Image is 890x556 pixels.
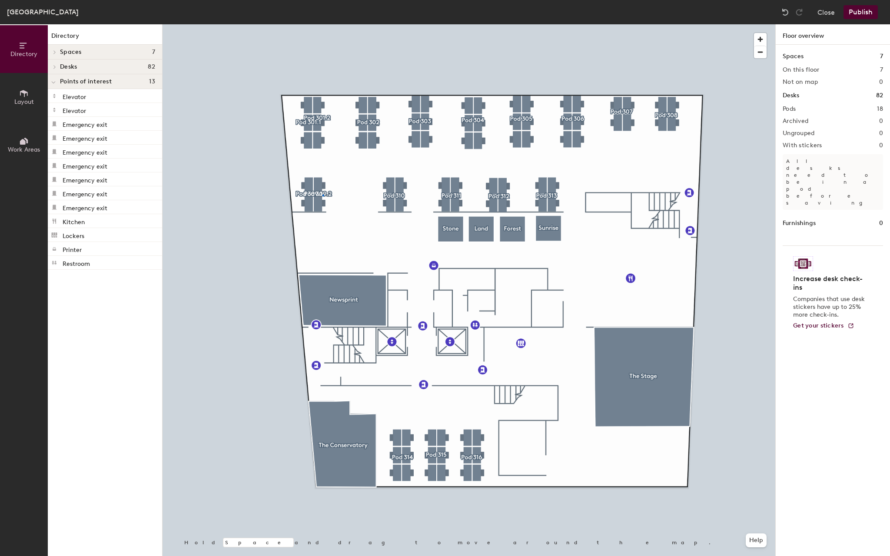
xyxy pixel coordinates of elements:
p: Lockers [63,230,84,240]
span: 13 [149,78,155,85]
h2: 7 [880,66,883,73]
p: Companies that use desk stickers have up to 25% more check-ins. [793,295,867,319]
h2: With stickers [783,142,822,149]
h2: 0 [879,142,883,149]
p: Emergency exit [63,119,107,129]
button: Help [746,533,767,547]
span: 7 [152,49,155,56]
h2: 18 [877,106,883,113]
p: Kitchen [63,216,85,226]
h1: 7 [880,52,883,61]
h2: Not on map [783,79,818,86]
span: Points of interest [60,78,112,85]
span: Spaces [60,49,82,56]
span: Layout [14,98,34,106]
p: Elevator [63,91,86,101]
h4: Increase desk check-ins [793,275,867,292]
p: Emergency exit [63,202,107,212]
p: Emergency exit [63,146,107,156]
p: Emergency exit [63,160,107,170]
img: Sticker logo [793,256,813,271]
h2: 0 [879,118,883,125]
p: Printer [63,244,82,254]
h2: 0 [879,130,883,137]
a: Get your stickers [793,322,854,330]
p: All desks need to be in a pod before saving [783,154,883,210]
h2: On this floor [783,66,820,73]
p: Restroom [63,258,90,268]
button: Publish [844,5,878,19]
button: Close [817,5,835,19]
h1: Furnishings [783,218,816,228]
h1: Spaces [783,52,804,61]
p: Emergency exit [63,174,107,184]
h2: Archived [783,118,808,125]
h2: Ungrouped [783,130,815,137]
span: Get your stickers [793,322,844,329]
p: Emergency exit [63,188,107,198]
span: Desks [60,63,77,70]
img: Undo [781,8,790,17]
img: Redo [795,8,804,17]
h1: Floor overview [776,24,890,45]
h1: 0 [879,218,883,228]
h2: Pods [783,106,796,113]
h1: Directory [48,31,162,45]
h1: Desks [783,91,799,100]
span: 82 [148,63,155,70]
span: Directory [10,50,37,58]
p: Elevator [63,105,86,115]
div: [GEOGRAPHIC_DATA] [7,7,79,17]
h1: 82 [876,91,883,100]
p: Emergency exit [63,132,107,142]
span: Work Areas [8,146,40,153]
h2: 0 [879,79,883,86]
